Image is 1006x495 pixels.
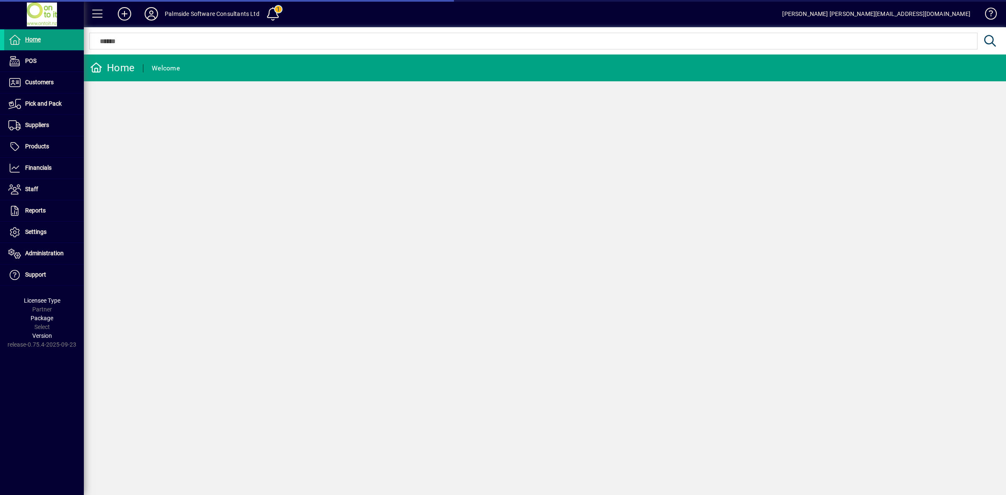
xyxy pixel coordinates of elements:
[782,7,970,21] div: [PERSON_NAME] [PERSON_NAME][EMAIL_ADDRESS][DOMAIN_NAME]
[25,57,36,64] span: POS
[4,222,84,243] a: Settings
[31,315,53,321] span: Package
[979,2,996,29] a: Knowledge Base
[4,115,84,136] a: Suppliers
[25,164,52,171] span: Financials
[24,297,60,304] span: Licensee Type
[25,250,64,257] span: Administration
[4,93,84,114] a: Pick and Pack
[25,79,54,86] span: Customers
[25,228,47,235] span: Settings
[4,243,84,264] a: Administration
[90,61,135,75] div: Home
[25,186,38,192] span: Staff
[4,200,84,221] a: Reports
[4,158,84,179] a: Financials
[4,72,84,93] a: Customers
[25,207,46,214] span: Reports
[152,62,180,75] div: Welcome
[25,122,49,128] span: Suppliers
[25,100,62,107] span: Pick and Pack
[4,136,84,157] a: Products
[25,36,41,43] span: Home
[4,51,84,72] a: POS
[25,271,46,278] span: Support
[25,143,49,150] span: Products
[32,332,52,339] span: Version
[111,6,138,21] button: Add
[138,6,165,21] button: Profile
[4,264,84,285] a: Support
[165,7,259,21] div: Palmside Software Consultants Ltd
[4,179,84,200] a: Staff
